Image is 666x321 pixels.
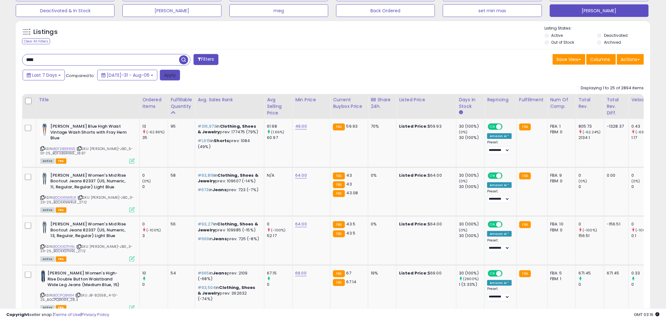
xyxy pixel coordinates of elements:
b: [PERSON_NAME] Women's Mid Rise Bootcut Jeans 82337 (US, Numeric, 13, Regular, Regular) Light Blue [50,221,127,241]
div: 30 (100%) [459,221,484,227]
div: 0.43 [631,124,657,129]
span: 2025-08-14 03:16 GMT [634,312,660,318]
div: -156.51 [607,221,624,227]
span: Last 7 Days [32,72,57,78]
div: 0.33 [631,270,657,276]
span: All listings currently available for purchase on Amazon [40,208,55,213]
div: 805.73 [579,124,604,129]
div: Listed Price [399,97,454,103]
button: Save View [553,54,585,65]
div: Amazon AI * [487,231,512,237]
div: FBA: 1 [550,124,571,129]
div: Avg Selling Price [267,97,290,116]
span: OFF [502,271,512,276]
div: Amazon AI * [487,133,512,139]
button: [DATE]-31 - Aug-06 [97,70,157,80]
small: FBA [333,279,345,286]
div: Amazon AI * [487,182,512,188]
span: Clothing, Shoes & Jewelry [198,172,258,184]
p: Listing States: [545,25,650,31]
div: Clear All Filters [22,38,50,44]
label: Deactivated [604,33,628,38]
b: [PERSON_NAME] Women's High-Rise Double Button Waistband Wide Leg Jeans (Medium Blue, 15) [48,270,124,290]
div: 70% [371,124,392,129]
button: meg [229,4,328,17]
span: ON [488,271,496,276]
div: 0.1 [631,233,657,239]
a: 69.00 [295,270,307,276]
span: | SKU: JB-82558_4-10-25_B0CPQ8KK14_28.3 [40,293,118,302]
button: Filters [194,54,218,65]
img: 31RNnEAChRL._SL40_.jpg [40,173,49,185]
span: 43.5 [347,230,356,236]
div: 54 [171,270,190,276]
small: FBA [333,190,345,197]
div: Days In Stock [459,97,482,110]
div: 60.97 [267,135,292,141]
small: FBA [333,173,345,180]
small: (-63.25%) [636,130,654,135]
div: Avg. Sales Rank [198,97,262,103]
a: 64.00 [295,172,307,179]
span: Compared to: [66,73,95,79]
small: FBA [333,181,345,188]
div: 0 [579,173,604,178]
small: FBA [333,124,345,130]
div: 19% [371,270,392,276]
img: 31cYzrO6UnL._SL40_.jpg [40,124,49,136]
div: ASIN: [40,221,135,261]
div: ASIN: [40,270,135,310]
div: 0 [267,282,292,287]
div: 0 [579,282,604,287]
div: Min Price [295,97,328,103]
span: #673 [198,187,209,193]
span: 59.93 [347,123,358,129]
div: Velocity [631,97,654,103]
div: 95 [171,124,190,129]
div: 671.45 [607,270,624,276]
span: All listings currently available for purchase on Amazon [40,257,55,262]
div: Repricing [487,97,514,103]
p: in prev: 362632 (-74%) [198,285,259,302]
div: 61.98 [267,124,292,129]
small: FBA [519,221,531,228]
div: 58 [171,173,190,178]
button: Last 7 Days [23,70,65,80]
div: Ordered Items [142,97,165,110]
button: [PERSON_NAME] [122,4,221,17]
small: Days In Stock. [459,110,463,115]
div: Total Rev. [579,97,601,110]
span: | SKU: [PERSON_NAME]-JB0_3-23-25_B0CKKDTH9L_27.12 [40,244,133,253]
div: FBM: 0 [550,129,571,135]
b: Listed Price: [399,270,428,276]
div: 0 [631,221,657,227]
small: (2900%) [463,276,479,281]
span: FBA [56,257,66,262]
div: 0 [142,173,168,178]
div: FBM: 0 [550,178,571,184]
small: (-100%) [146,228,161,233]
span: Jeans [213,270,227,276]
div: seller snap | | [6,312,109,318]
h5: Listings [33,28,58,36]
button: Actions [617,54,644,65]
div: Title [39,97,137,103]
small: FBA [333,230,345,237]
p: in prev: 723 (-7%) [198,187,259,193]
div: FBA: 10 [550,221,571,227]
label: Active [551,33,563,38]
div: FBA: 5 [550,270,571,276]
small: FBA [333,270,345,277]
div: 10 [142,270,168,276]
span: ON [488,173,496,178]
b: [PERSON_NAME] Blue High Waist Vintage Wash Shorts with Fray Hem Blue [50,124,127,143]
span: #665 [198,270,209,276]
p: in prev: 2109 (-68%) [198,270,259,282]
span: #93,819 [198,172,214,178]
div: 0 [267,221,292,227]
span: 67 [347,270,351,276]
small: (-62.24%) [583,130,601,135]
small: FBA [519,270,531,277]
span: All listings currently available for purchase on Amazon [40,158,55,164]
div: FBA: 9 [550,173,571,178]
